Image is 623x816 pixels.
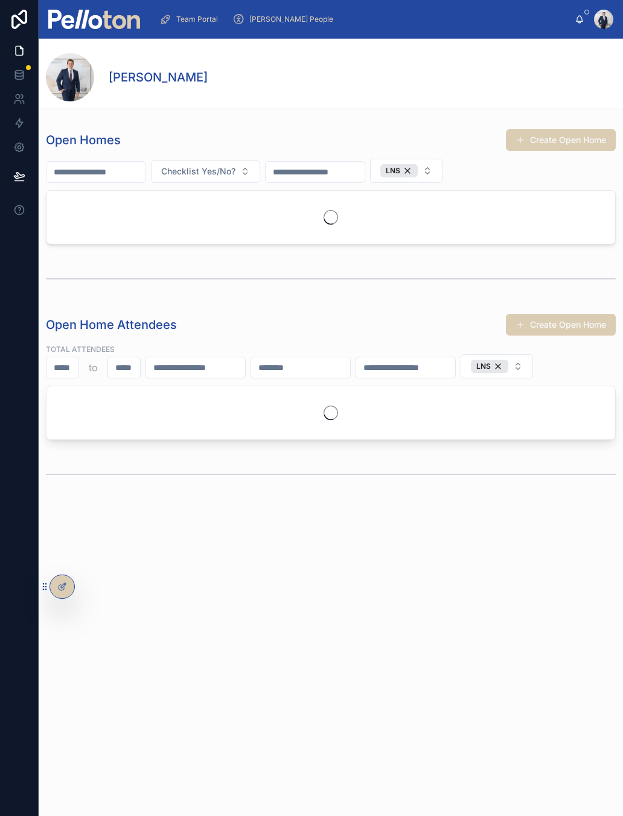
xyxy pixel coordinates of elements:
button: Unselect LNS [380,164,418,177]
span: [PERSON_NAME] People [249,14,333,24]
img: App logo [48,10,140,29]
button: Create Open Home [506,314,616,336]
h1: [PERSON_NAME] [109,69,208,86]
a: [PERSON_NAME] People [229,8,342,30]
div: scrollable content [150,6,575,33]
div: LNS [471,360,508,373]
p: to [89,360,98,375]
button: Unselect LNS [471,360,508,373]
span: Checklist Yes/No? [161,165,235,177]
h1: Open Homes [46,132,121,148]
button: Select Button [151,160,260,183]
button: Select Button [461,354,533,378]
a: Team Portal [156,8,226,30]
label: Total Attendees [46,343,115,354]
h1: Open Home Attendees [46,316,177,333]
span: Team Portal [176,14,218,24]
button: Create Open Home [506,129,616,151]
button: Select Button [370,159,442,183]
div: LNS [380,164,418,177]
